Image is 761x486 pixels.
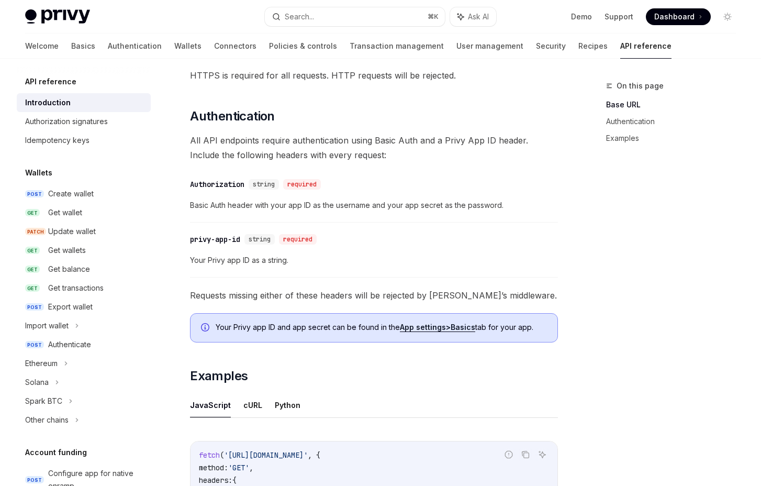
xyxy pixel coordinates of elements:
a: GETGet wallets [17,241,151,260]
span: , { [308,450,320,460]
a: Connectors [214,34,256,59]
a: Policies & controls [269,34,337,59]
span: GET [25,247,40,255]
div: Introduction [25,96,71,109]
span: string [249,235,271,244]
a: API reference [620,34,672,59]
span: headers: [199,476,232,485]
span: ( [220,450,224,460]
span: Authentication [190,108,275,125]
span: GET [25,266,40,273]
a: Wallets [174,34,202,59]
a: Recipes [578,34,608,59]
span: PATCH [25,228,46,236]
span: POST [25,303,44,311]
div: privy-app-id [190,234,240,245]
button: Ask AI [450,7,496,26]
a: Authentication [606,113,744,130]
span: ⌘ K [428,13,439,21]
a: POSTAuthenticate [17,335,151,354]
button: cURL [243,393,262,417]
button: Copy the contents from the code block [519,448,532,461]
span: Dashboard [654,12,695,22]
a: Examples [606,130,744,147]
button: Toggle dark mode [719,8,736,25]
div: Get transactions [48,282,104,294]
a: POSTCreate wallet [17,184,151,203]
svg: Info [201,323,211,334]
span: Your Privy app ID and app secret can be found in the tab for your app. [216,322,547,333]
a: Welcome [25,34,59,59]
span: { [232,476,237,485]
h5: Account funding [25,446,87,459]
a: Introduction [17,93,151,112]
button: JavaScript [190,393,231,417]
span: GET [25,284,40,292]
a: Authentication [108,34,162,59]
span: string [253,180,275,189]
span: All API endpoints require authentication using Basic Auth and a Privy App ID header. Include the ... [190,133,558,162]
span: Requests missing either of these headers will be rejected by [PERSON_NAME]’s middleware. [190,288,558,303]
div: required [279,234,317,245]
a: User management [456,34,523,59]
div: Other chains [25,414,69,426]
span: , [249,463,253,472]
div: Authorization signatures [25,115,108,128]
span: POST [25,190,44,198]
div: Spark BTC [25,395,62,407]
div: Update wallet [48,225,96,238]
span: '[URL][DOMAIN_NAME]' [224,450,308,460]
span: method: [199,463,228,472]
a: Dashboard [646,8,711,25]
a: GETGet transactions [17,279,151,297]
div: Get balance [48,263,90,275]
a: Transaction management [350,34,444,59]
div: Import wallet [25,319,69,332]
span: On this page [617,80,664,92]
strong: App settings [400,323,446,332]
span: Ask AI [468,12,489,22]
span: fetch [199,450,220,460]
span: Your Privy app ID as a string. [190,254,558,267]
div: Search... [285,10,314,23]
a: Base URL [606,96,744,113]
span: HTTPS is required for all requests. HTTP requests will be rejected. [190,68,558,83]
div: Get wallet [48,206,82,219]
button: Report incorrect code [502,448,516,461]
span: 'GET' [228,463,249,472]
h5: Wallets [25,167,52,179]
a: Idempotency keys [17,131,151,150]
div: Authenticate [48,338,91,351]
div: Get wallets [48,244,86,257]
a: Support [605,12,633,22]
h5: API reference [25,75,76,88]
div: Idempotency keys [25,134,89,147]
button: Search...⌘K [265,7,445,26]
span: POST [25,341,44,349]
button: Python [275,393,300,417]
a: GETGet wallet [17,203,151,222]
span: GET [25,209,40,217]
div: Solana [25,376,49,389]
span: POST [25,476,44,484]
button: Ask AI [535,448,549,461]
strong: Basics [451,323,475,332]
a: POSTExport wallet [17,297,151,316]
div: Ethereum [25,357,58,370]
div: Authorization [190,179,244,190]
a: Basics [71,34,95,59]
img: light logo [25,9,90,24]
div: Create wallet [48,187,94,200]
a: PATCHUpdate wallet [17,222,151,241]
a: GETGet balance [17,260,151,279]
a: Demo [571,12,592,22]
span: Basic Auth header with your app ID as the username and your app secret as the password. [190,199,558,212]
span: Examples [190,368,248,384]
div: Export wallet [48,301,93,313]
div: required [283,179,321,190]
a: App settings>Basics [400,323,475,332]
a: Authorization signatures [17,112,151,131]
a: Security [536,34,566,59]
